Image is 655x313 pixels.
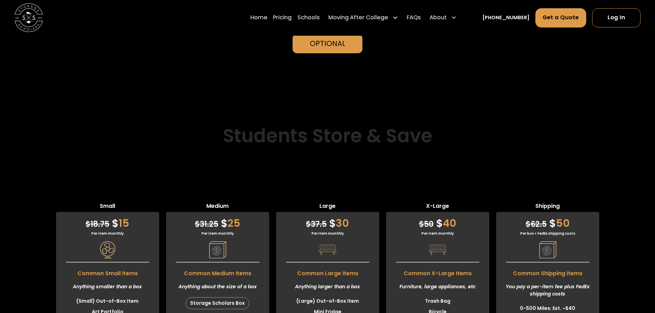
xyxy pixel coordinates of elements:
div: Anything smaller than a box [56,278,159,296]
span: $ [436,216,443,231]
a: FAQs [407,8,421,28]
div: You pay a per-item fee plus FedEx shipping costs [496,278,599,303]
div: 50 [496,212,599,231]
span: 50 [419,219,434,230]
span: $ [112,216,119,231]
span: X-Large [386,202,489,212]
span: $ [549,216,556,231]
div: About [427,8,460,28]
span: 62.5 [526,219,547,230]
img: Pricing Category Icon [429,241,446,258]
span: Common Shipping Items [496,266,599,278]
a: Schools [297,8,320,28]
div: Storage Scholars Box [186,298,249,309]
span: Common Large Items [276,266,379,278]
span: 18.75 [86,219,109,230]
div: 15 [56,212,159,231]
span: $ [195,219,200,230]
div: Moving After College [326,8,401,28]
h2: Students Store & Save [223,125,433,147]
div: Optional [310,38,346,49]
a: Log In [592,8,641,27]
div: Per item monthly [56,231,159,236]
li: (Small) Out-of-Box Item [56,296,159,306]
div: 30 [276,212,379,231]
span: Shipping [496,202,599,212]
span: $ [86,219,90,230]
span: $ [329,216,336,231]
span: $ [419,219,424,230]
span: Common Small Items [56,266,159,278]
a: Home [250,8,268,28]
span: Medium [166,202,269,212]
div: Anything about the size of a box [166,278,269,296]
div: Per item monthly [386,231,489,236]
span: Common X-Large Items [386,266,489,278]
span: 37.5 [306,219,327,230]
div: Moving After College [328,14,388,22]
div: About [429,14,447,22]
img: Pricing Category Icon [99,241,116,258]
li: (Large) Out-of-Box Item [276,296,379,306]
div: Per item monthly [276,231,379,236]
div: Furniture, large appliances, etc [386,278,489,296]
li: Trash Bag [386,296,489,306]
div: Per box + FedEx shipping costs [496,231,599,236]
img: Pricing Category Icon [319,241,336,258]
div: 25 [166,212,269,231]
span: Small [56,202,159,212]
div: Anything larger than a box [276,278,379,296]
span: 31.25 [195,219,218,230]
a: [PHONE_NUMBER] [482,14,530,22]
img: Pricing Category Icon [209,241,226,258]
span: $ [306,219,311,230]
img: Pricing Category Icon [539,241,556,258]
img: Storage Scholars main logo [14,3,43,32]
span: $ [221,216,228,231]
div: Per item monthly [166,231,269,236]
span: Large [276,202,379,212]
span: Common Medium Items [166,266,269,278]
a: Pricing [273,8,292,28]
a: Get a Quote [535,8,587,27]
a: home [14,3,43,32]
span: $ [526,219,531,230]
div: 40 [386,212,489,231]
